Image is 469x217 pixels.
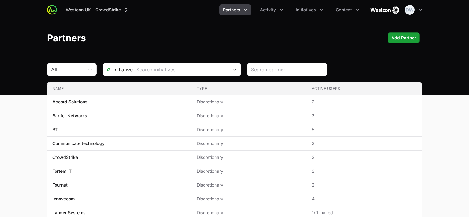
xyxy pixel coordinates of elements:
p: Innovecom [52,196,75,202]
button: Add Partner [388,32,420,43]
span: 2 [312,99,417,105]
span: Discretionary [197,140,302,147]
span: Content [336,7,352,13]
h1: Partners [47,32,86,43]
span: Initiative [103,66,133,73]
div: Main navigation [57,4,363,15]
button: Activity [256,4,287,15]
div: Initiatives menu [292,4,327,15]
span: Activity [260,7,276,13]
button: Initiatives [292,4,327,15]
input: Search partner [251,66,323,73]
span: Discretionary [197,196,302,202]
button: Westcon UK - CrowdStrike [62,4,133,15]
div: Open [228,63,241,76]
span: Initiatives [296,7,316,13]
p: Communicate technology [52,140,105,147]
div: All [51,66,84,73]
span: 2 [312,182,417,188]
img: ActivitySource [47,5,57,15]
button: All [47,63,96,76]
span: 4 [312,196,417,202]
span: Discretionary [197,168,302,174]
th: Type [192,82,307,95]
span: Discretionary [197,127,302,133]
input: Search initiatives [133,63,228,76]
div: Content menu [332,4,363,15]
div: Partners menu [219,4,251,15]
span: 1 / 1 invited [312,210,417,216]
span: Add Partner [391,34,416,42]
span: 2 [312,154,417,160]
div: Primary actions [388,32,420,43]
img: Dionne Wheeler [405,5,415,15]
p: Fournet [52,182,68,188]
th: Active Users [307,82,422,95]
th: Name [47,82,192,95]
p: CrowdStrike [52,154,78,160]
button: Partners [219,4,251,15]
p: Fortem IT [52,168,72,174]
p: Accord Solutions [52,99,88,105]
p: BT [52,127,58,133]
span: 3 [312,113,417,119]
div: Activity menu [256,4,287,15]
img: Westcon UK [370,4,400,16]
p: Lander Systems [52,210,86,216]
span: 5 [312,127,417,133]
div: Supplier switch menu [62,4,133,15]
span: 2 [312,140,417,147]
button: Content [332,4,363,15]
span: Discretionary [197,154,302,160]
span: Discretionary [197,182,302,188]
span: Partners [223,7,240,13]
span: Discretionary [197,113,302,119]
span: Discretionary [197,99,302,105]
span: 2 [312,168,417,174]
p: Barrier Networks [52,113,87,119]
span: Discretionary [197,210,302,216]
